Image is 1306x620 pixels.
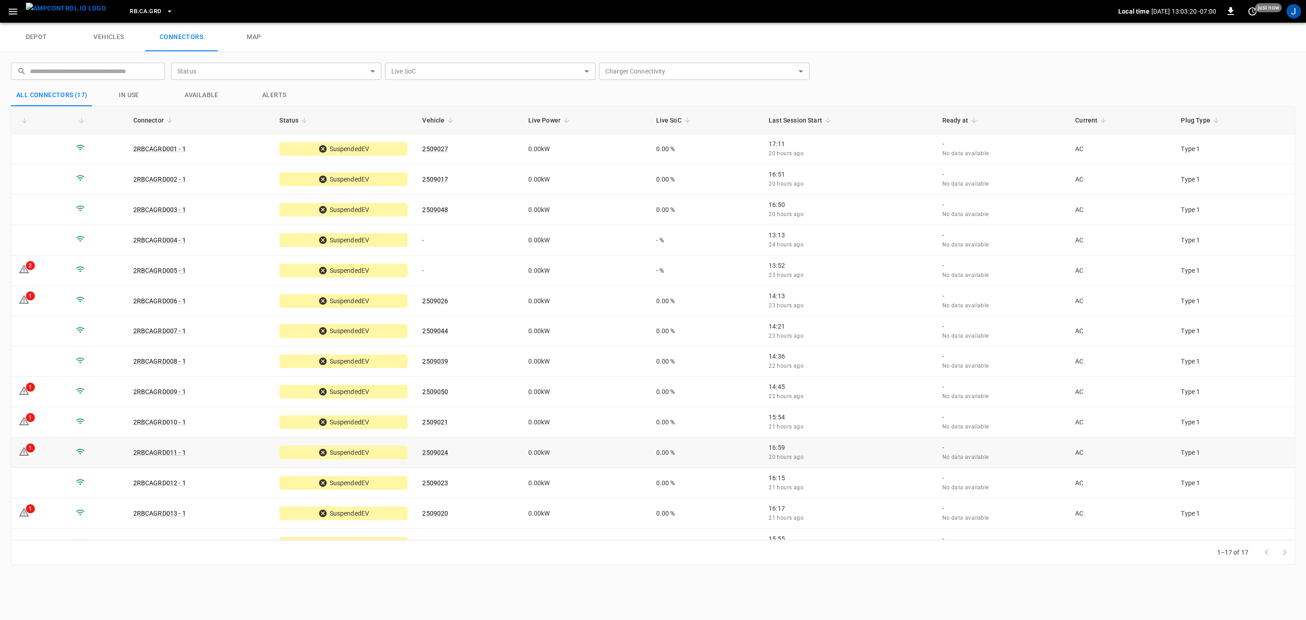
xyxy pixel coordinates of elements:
[1068,256,1174,286] td: AC
[769,150,804,157] span: 20 hours ago
[942,393,989,399] span: No data available
[1068,286,1174,316] td: AC
[769,291,928,300] p: 14:13
[133,327,186,335] a: 2RBCAGRD007 - 1
[649,225,762,256] td: - %
[769,363,804,369] span: 22 hours ago
[415,225,521,256] td: -
[1118,7,1150,16] p: Local time
[26,261,35,270] div: 2
[133,267,186,274] a: 2RBCAGRD005 - 1
[649,407,762,438] td: 0.00 %
[133,145,186,153] a: 2RBCAGRD001 - 1
[649,529,762,559] td: 0.00 %
[942,413,1061,422] p: -
[942,534,1061,543] p: -
[769,241,804,248] span: 24 hours ago
[649,316,762,347] td: 0.00 %
[133,358,186,365] a: 2RBCAGRD008 - 1
[942,181,989,187] span: No data available
[521,438,649,468] td: 0.00 kW
[26,291,35,300] div: 1
[1174,438,1295,468] td: Type 1
[649,468,762,498] td: 0.00 %
[521,468,649,498] td: 0.00 kW
[521,134,649,164] td: 0.00 kW
[649,286,762,316] td: 0.00 %
[1068,498,1174,529] td: AC
[422,358,448,365] a: 2509039
[422,115,456,126] span: Vehicle
[769,473,928,482] p: 16:15
[649,164,762,195] td: 0.00 %
[279,142,408,156] div: SuspendedEV
[126,3,176,20] button: RB.CA.GRD
[649,498,762,529] td: 0.00 %
[769,413,928,422] p: 15:54
[942,231,1061,240] p: -
[1174,256,1295,286] td: Type 1
[942,261,1061,270] p: -
[1068,468,1174,498] td: AC
[942,291,1061,300] p: -
[942,454,989,460] span: No data available
[1068,164,1174,195] td: AC
[279,385,408,399] div: SuspendedEV
[422,388,448,395] a: 2509050
[649,438,762,468] td: 0.00 %
[279,354,408,368] div: SuspendedEV
[133,206,186,213] a: 2RBCAGRD003 - 1
[769,231,928,240] p: 13:13
[1217,548,1249,557] p: 1–17 of 17
[133,236,186,244] a: 2RBCAGRD004 - 1
[942,363,989,369] span: No data available
[649,134,762,164] td: 0.00 %
[769,504,928,513] p: 16:17
[1181,115,1222,126] span: Plug Type
[26,443,35,453] div: 1
[26,3,106,14] img: ampcontrol.io logo
[528,115,573,126] span: Live Power
[942,504,1061,513] p: -
[133,418,186,426] a: 2RBCAGRD010 - 1
[279,172,408,186] div: SuspendedEV
[1174,407,1295,438] td: Type 1
[1151,7,1216,16] p: [DATE] 13:03:20 -07:00
[73,23,145,52] a: vehicles
[279,264,408,277] div: SuspendedEV
[942,272,989,278] span: No data available
[769,515,804,521] span: 21 hours ago
[422,327,448,335] a: 2509044
[26,383,35,392] div: 1
[942,443,1061,452] p: -
[279,476,408,490] div: SuspendedEV
[769,423,804,430] span: 21 hours ago
[1068,316,1174,347] td: AC
[133,510,186,517] a: 2RBCAGRD013 - 1
[1287,4,1301,19] div: profile-icon
[942,333,989,339] span: No data available
[769,333,804,339] span: 23 hours ago
[1068,225,1174,256] td: AC
[1068,407,1174,438] td: AC
[1174,316,1295,347] td: Type 1
[1174,225,1295,256] td: Type 1
[133,388,186,395] a: 2RBCAGRD009 - 1
[942,515,989,521] span: No data available
[769,139,928,148] p: 17:11
[422,206,448,213] a: 2509048
[130,6,161,17] span: RB.CA.GRD
[769,272,804,278] span: 23 hours ago
[942,211,989,217] span: No data available
[769,302,804,309] span: 23 hours ago
[145,23,218,52] a: connectors
[422,510,448,517] a: 2509020
[133,449,186,456] a: 2RBCAGRD011 - 1
[942,484,989,491] span: No data available
[1245,4,1260,19] button: set refresh interval
[1174,498,1295,529] td: Type 1
[769,261,928,270] p: 13:52
[942,423,989,430] span: No data available
[521,346,649,377] td: 0.00 kW
[422,297,448,305] a: 2509026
